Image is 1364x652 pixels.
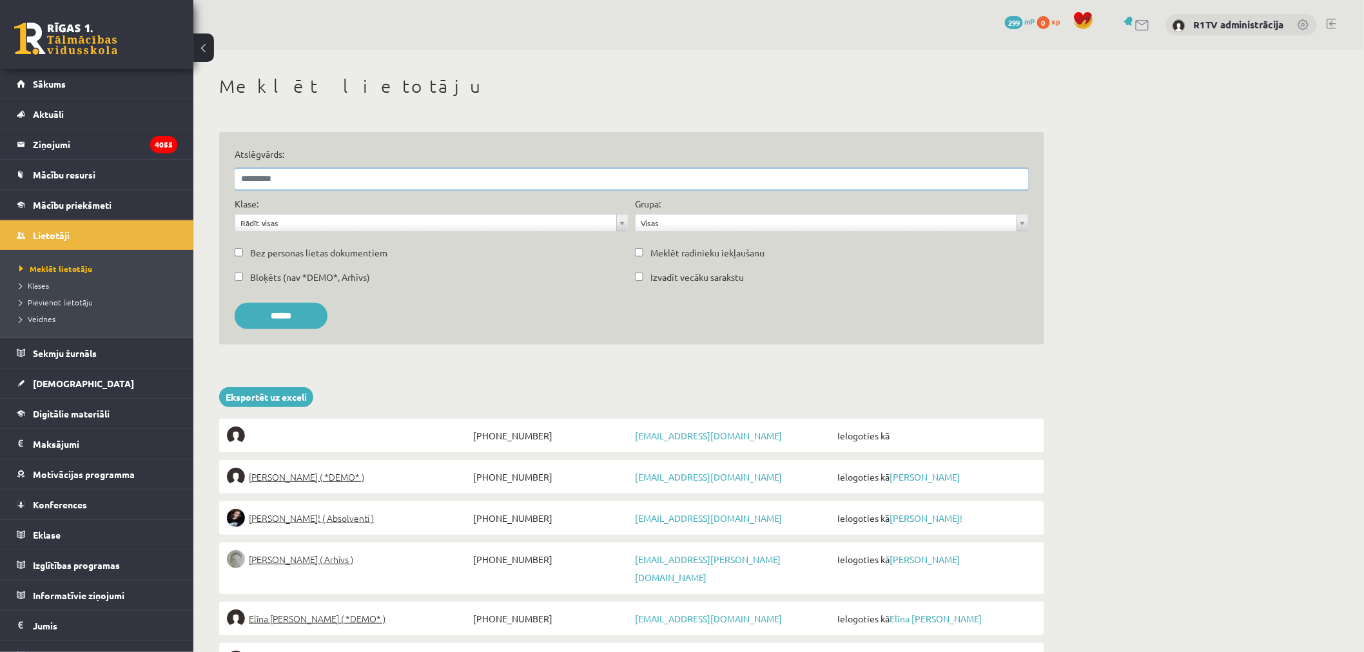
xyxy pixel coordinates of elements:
[834,609,1037,628] span: Ielogoties kā
[470,468,632,486] span: [PHONE_NUMBER]
[17,399,177,428] a: Digitālie materiāli
[33,129,177,159] legend: Ziņojumi
[19,280,49,291] span: Klases
[635,430,782,441] a: [EMAIL_ADDRESS][DOMAIN_NAME]
[250,271,370,284] label: Bloķēts (nav *DEMO*, Arhīvs)
[834,427,1037,445] span: Ielogoties kā
[635,197,661,211] label: Grupa:
[17,520,177,550] a: Eklase
[33,468,135,480] span: Motivācijas programma
[17,369,177,398] a: [DEMOGRAPHIC_DATA]
[33,429,177,459] legend: Maksājumi
[635,512,782,524] a: [EMAIL_ADDRESS][DOMAIN_NAME]
[834,468,1037,486] span: Ielogoties kā
[33,529,61,541] span: Eklase
[14,23,117,55] a: Rīgas 1. Tālmācības vidusskola
[17,338,177,368] a: Sekmju žurnāls
[33,169,95,180] span: Mācību resursi
[235,215,628,231] a: Rādīt visas
[650,271,744,284] label: Izvadīt vecāku sarakstu
[17,220,177,250] a: Lietotāji
[890,613,982,624] a: Elīna [PERSON_NAME]
[17,69,177,99] a: Sākums
[249,468,364,486] span: [PERSON_NAME] ( *DEMO* )
[33,408,110,419] span: Digitālie materiāli
[1005,16,1023,29] span: 299
[240,215,611,231] span: Rādīt visas
[250,246,387,260] label: Bez personas lietas dokumentiem
[17,550,177,580] a: Izglītības programas
[1005,16,1035,26] a: 299 mP
[227,509,470,527] a: [PERSON_NAME]! ( Absolventi )
[470,427,632,445] span: [PHONE_NUMBER]
[19,263,180,274] a: Meklēt lietotāju
[1173,19,1185,32] img: R1TV administrācija
[890,471,960,483] a: [PERSON_NAME]
[227,468,245,486] img: Elīna Elizabete Ancveriņa
[33,559,120,571] span: Izglītības programas
[17,490,177,519] a: Konferences
[834,509,1037,527] span: Ielogoties kā
[33,620,57,631] span: Jumis
[227,550,245,568] img: Lelde Braune
[33,347,97,359] span: Sekmju žurnāls
[33,108,64,120] span: Aktuāli
[635,471,782,483] a: [EMAIL_ADDRESS][DOMAIN_NAME]
[227,550,470,568] a: [PERSON_NAME] ( Arhīvs )
[249,509,374,527] span: [PERSON_NAME]! ( Absolventi )
[17,99,177,129] a: Aktuāli
[17,160,177,189] a: Mācību resursi
[19,296,180,308] a: Pievienot lietotāju
[19,280,180,291] a: Klases
[19,297,93,307] span: Pievienot lietotāju
[890,553,960,565] a: [PERSON_NAME]
[470,509,632,527] span: [PHONE_NUMBER]
[17,129,177,159] a: Ziņojumi4055
[219,387,313,407] a: Eksportēt uz exceli
[33,199,112,211] span: Mācību priekšmeti
[17,459,177,489] a: Motivācijas programma
[249,609,385,628] span: Elīna [PERSON_NAME] ( *DEMO* )
[33,229,70,241] span: Lietotāji
[227,509,245,527] img: Sofija Anrio-Karlauska!
[1052,16,1060,26] span: xp
[33,378,134,389] span: [DEMOGRAPHIC_DATA]
[235,197,258,211] label: Klase:
[33,499,87,510] span: Konferences
[17,429,177,459] a: Maksājumi
[17,580,177,610] a: Informatīvie ziņojumi
[33,590,124,601] span: Informatīvie ziņojumi
[1037,16,1067,26] a: 0 xp
[249,550,353,568] span: [PERSON_NAME] ( Arhīvs )
[1025,16,1035,26] span: mP
[641,215,1011,231] span: Visas
[470,609,632,628] span: [PHONE_NUMBER]
[470,550,632,568] span: [PHONE_NUMBER]
[650,246,765,260] label: Meklēt radinieku iekļaušanu
[17,190,177,220] a: Mācību priekšmeti
[890,512,962,524] a: [PERSON_NAME]!
[19,314,55,324] span: Veidnes
[635,613,782,624] a: [EMAIL_ADDRESS][DOMAIN_NAME]
[235,148,1029,161] label: Atslēgvārds:
[1037,16,1050,29] span: 0
[636,215,1028,231] a: Visas
[150,136,177,153] i: 4055
[19,264,92,274] span: Meklēt lietotāju
[33,78,66,90] span: Sākums
[19,313,180,325] a: Veidnes
[834,550,1037,568] span: Ielogoties kā
[227,609,245,628] img: Elīna Jolanta Bunce
[1194,18,1284,31] a: R1TV administrācija
[219,75,1044,97] h1: Meklēt lietotāju
[17,611,177,640] a: Jumis
[635,553,781,583] a: [EMAIL_ADDRESS][PERSON_NAME][DOMAIN_NAME]
[227,609,470,628] a: Elīna [PERSON_NAME] ( *DEMO* )
[227,468,470,486] a: [PERSON_NAME] ( *DEMO* )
